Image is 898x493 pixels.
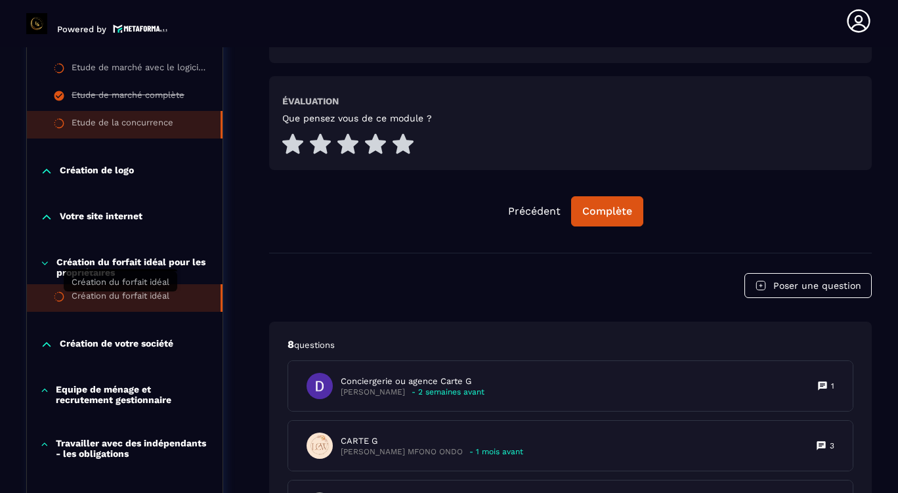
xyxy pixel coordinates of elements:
[60,165,134,178] p: Création de logo
[744,273,872,298] button: Poser une question
[72,90,184,104] div: Etude de marché complète
[830,440,834,451] p: 3
[113,23,168,34] img: logo
[288,337,853,352] p: 8
[282,96,339,106] h6: Évaluation
[72,277,169,287] span: Création du forfait idéal
[56,257,209,278] p: Création du forfait idéal pour les propriétaires
[341,387,405,397] p: [PERSON_NAME]
[26,13,47,34] img: logo-branding
[831,381,834,391] p: 1
[341,435,523,447] p: CARTE G
[60,211,142,224] p: Votre site internet
[582,205,632,218] div: Complète
[72,118,173,132] div: Etude de la concurrence
[498,197,571,226] button: Précédent
[282,113,432,123] h5: Que pensez vous de ce module ?
[412,387,484,397] p: - 2 semaines avant
[341,375,484,387] p: Conciergerie ou agence Carte G
[571,196,643,226] button: Complète
[72,62,209,77] div: Etude de marché avec le logiciel Airdna version payante
[294,340,335,350] span: questions
[341,447,463,457] p: [PERSON_NAME] MFONO ONDO
[56,384,209,405] p: Equipe de ménage et recrutement gestionnaire
[57,24,106,34] p: Powered by
[56,438,209,459] p: Travailler avec des indépendants - les obligations
[72,291,169,305] div: Création du forfait idéal
[469,447,523,457] p: - 1 mois avant
[60,338,173,351] p: Création de votre société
